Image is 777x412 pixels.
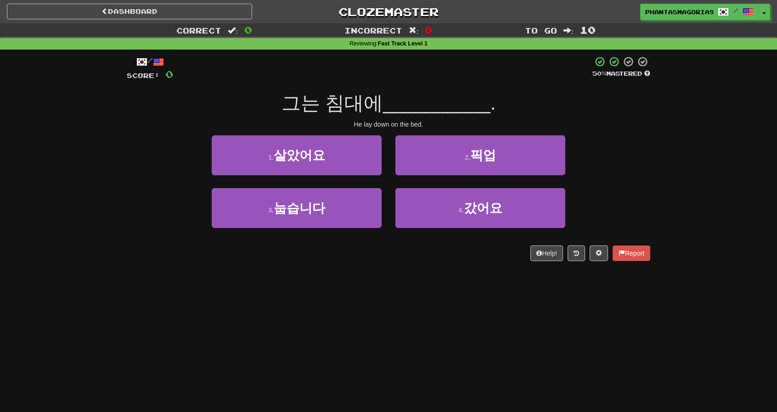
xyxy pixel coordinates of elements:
span: . [490,92,496,114]
span: Phantasmagoria92 [645,8,713,16]
span: 0 [244,24,252,35]
span: 살았어요 [274,148,325,162]
span: 10 [580,24,596,35]
span: 눕습니다 [274,201,325,215]
span: 픽업 [470,148,496,162]
button: 3.눕습니다 [212,188,382,228]
div: He lay down on the bed. [127,120,650,129]
span: / [733,7,738,14]
small: 1 . [268,154,274,161]
button: 4.갔어요 [395,188,565,228]
div: Mastered [592,70,650,78]
span: 50 % [592,70,606,77]
span: 0 [165,68,173,80]
button: 1.살았어요 [212,135,382,175]
span: __________ [383,92,490,114]
span: 갔어요 [464,201,502,215]
a: Phantasmagoria92 / [640,4,759,20]
span: Score: [127,72,160,79]
a: Dashboard [7,4,252,19]
button: 2.픽업 [395,135,565,175]
small: 2 . [465,154,470,161]
span: 그는 침대에 [282,92,383,114]
span: : [228,27,238,34]
button: Report [613,245,650,261]
small: 3 . [268,206,274,214]
span: To go [525,26,557,35]
a: Clozemaster [266,4,511,20]
span: Correct [176,26,221,35]
span: 0 [425,24,433,35]
span: : [563,27,574,34]
strong: Fast Track Level 1 [378,40,428,47]
small: 4 . [458,206,464,214]
button: Help! [530,245,563,261]
span: : [409,27,419,34]
button: Round history (alt+y) [568,245,585,261]
span: Incorrect [344,26,402,35]
div: / [127,56,173,67]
